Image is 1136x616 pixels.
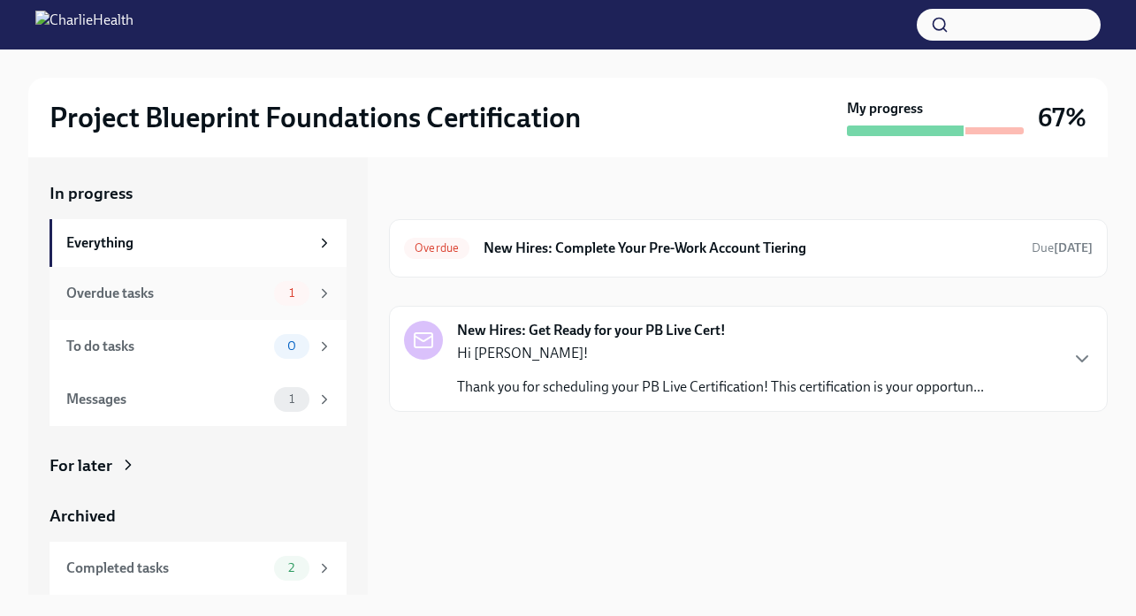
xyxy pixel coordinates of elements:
div: In progress [389,182,472,205]
a: Overdue tasks1 [50,267,347,320]
a: OverdueNew Hires: Complete Your Pre-Work Account TieringDue[DATE] [404,234,1093,262]
p: Thank you for scheduling your PB Live Certification! This certification is your opportun... [457,377,984,397]
div: Completed tasks [66,559,267,578]
a: Messages1 [50,373,347,426]
span: 1 [278,286,305,300]
span: 1 [278,392,305,406]
div: Everything [66,233,309,253]
div: To do tasks [66,337,267,356]
span: 0 [277,339,307,353]
h2: Project Blueprint Foundations Certification [50,100,581,135]
span: September 8th, 2025 12:00 [1032,240,1093,256]
strong: New Hires: Get Ready for your PB Live Cert! [457,321,726,340]
a: In progress [50,182,347,205]
div: Overdue tasks [66,284,267,303]
a: Everything [50,219,347,267]
p: Hi [PERSON_NAME]! [457,344,984,363]
span: Overdue [404,241,469,255]
a: To do tasks0 [50,320,347,373]
a: Archived [50,505,347,528]
a: For later [50,454,347,477]
span: 2 [278,561,305,574]
h6: New Hires: Complete Your Pre-Work Account Tiering [484,239,1018,258]
a: Completed tasks2 [50,542,347,595]
div: For later [50,454,112,477]
strong: [DATE] [1054,240,1093,255]
span: Due [1032,240,1093,255]
strong: My progress [847,99,923,118]
h3: 67% [1038,102,1086,133]
div: Messages [66,390,267,409]
img: CharlieHealth [35,11,133,39]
